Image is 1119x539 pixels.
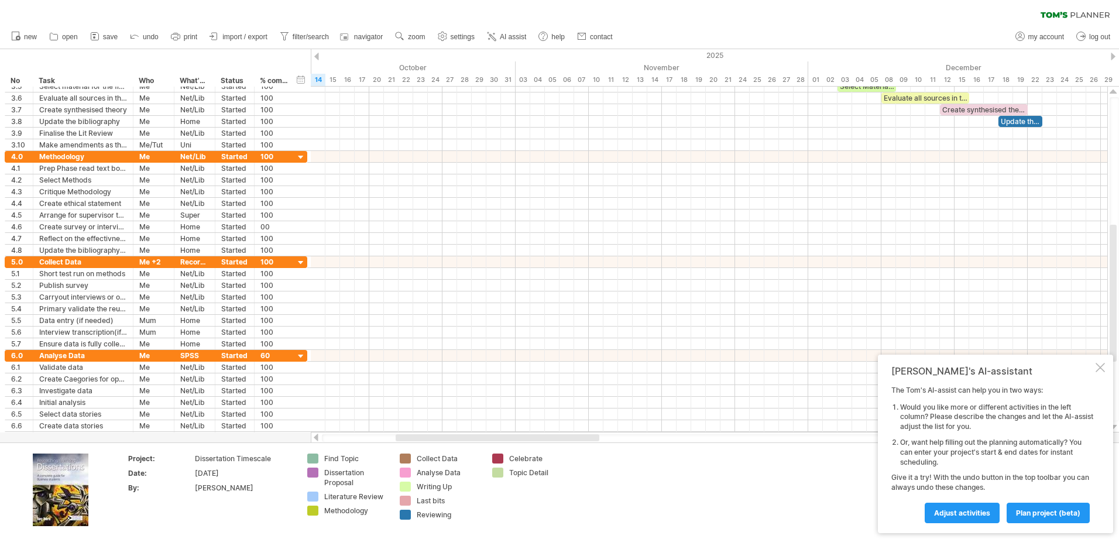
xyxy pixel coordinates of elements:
div: Tuesday, 14 October 2025 [311,74,325,86]
div: Net/Lib [180,408,209,420]
div: Me [139,268,168,279]
div: [DATE] [195,468,293,478]
a: contact [574,29,616,44]
div: Mum [139,327,168,338]
div: 4.0 [11,151,27,162]
div: Me [139,163,168,174]
div: Who [139,75,167,87]
div: Started [221,338,248,349]
div: Me [139,362,168,373]
div: Net/Lib [180,104,209,115]
a: print [168,29,201,44]
div: Started [221,362,248,373]
div: 6.5 [11,408,27,420]
div: 100 [260,92,289,104]
div: 5.3 [11,291,27,303]
div: Started [221,420,248,431]
div: Carryout interviews or other methods [39,291,127,303]
div: 5.0 [11,256,27,267]
div: Monday, 24 November 2025 [735,74,750,86]
div: Me [139,280,168,291]
div: Me [139,128,168,139]
div: Me [139,210,168,221]
div: Started [221,397,248,408]
div: Super [180,210,209,221]
div: Friday, 12 December 2025 [940,74,955,86]
a: plan project (beta) [1007,503,1090,523]
div: Net/Lib [180,397,209,408]
span: navigator [354,33,383,41]
div: 6.2 [11,373,27,384]
div: Tuesday, 2 December 2025 [823,74,837,86]
div: Mum [139,315,168,326]
div: 6.1 [11,362,27,373]
div: 6.3 [11,385,27,396]
div: Me [139,350,168,361]
div: Critique Methodology [39,186,127,197]
div: 100 [260,420,289,431]
div: Me [139,385,168,396]
div: Started [221,408,248,420]
div: Started [221,116,248,127]
div: Wednesday, 15 October 2025 [325,74,340,86]
div: Evaluate all sources in the review [881,92,969,104]
a: undo [127,29,162,44]
div: Writing Up [417,482,480,492]
div: Started [221,256,248,267]
div: Started [221,280,248,291]
span: zoom [408,33,425,41]
div: Started [221,210,248,221]
div: 60 [260,350,289,361]
div: 100 [260,245,289,256]
div: Create synthesised theory [940,104,1028,115]
div: Started [221,163,248,174]
div: Friday, 28 November 2025 [794,74,808,86]
div: Wednesday, 17 December 2025 [984,74,998,86]
div: Thursday, 20 November 2025 [706,74,720,86]
div: November 2025 [516,61,808,74]
div: Started [221,139,248,150]
span: AI assist [500,33,526,41]
span: filter/search [293,33,329,41]
div: Analyse Data [39,350,127,361]
div: 100 [260,128,289,139]
span: settings [451,33,475,41]
div: 100 [260,139,289,150]
div: Net/Lib [180,373,209,384]
div: Tuesday, 21 October 2025 [384,74,399,86]
div: Analyse Data [417,468,480,478]
div: Methodology [39,151,127,162]
div: Me/Tut [139,139,168,150]
div: 100 [260,233,289,244]
a: settings [435,29,478,44]
div: 6.0 [11,350,27,361]
div: Tuesday, 9 December 2025 [896,74,911,86]
div: Tuesday, 4 November 2025 [530,74,545,86]
div: Me [139,420,168,431]
div: Validate data [39,362,127,373]
div: Wednesday, 26 November 2025 [764,74,779,86]
div: Interview transcription(if needed) [39,327,127,338]
div: Monday, 17 November 2025 [662,74,677,86]
div: 3.6 [11,92,27,104]
div: Home [180,245,209,256]
div: Home [180,327,209,338]
div: Wednesday, 22 October 2025 [399,74,413,86]
div: Started [221,268,248,279]
div: 100 [260,198,289,209]
div: Literature Review [324,492,388,502]
div: Started [221,303,248,314]
div: 6.7 [11,432,27,443]
div: 3.10 [11,139,27,150]
span: help [551,33,565,41]
div: 100 [260,338,289,349]
div: What's needed [180,75,208,87]
span: contact [590,33,613,41]
span: my account [1028,33,1064,41]
div: Net/Lib [180,432,209,443]
div: Monday, 15 December 2025 [955,74,969,86]
div: Net/Lib [180,174,209,186]
a: log out [1073,29,1114,44]
div: 100 [260,186,289,197]
div: Thursday, 16 October 2025 [340,74,355,86]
